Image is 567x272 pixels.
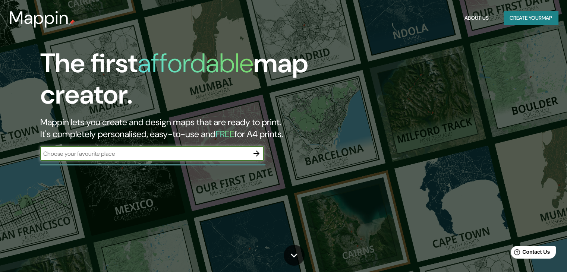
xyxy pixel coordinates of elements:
[504,11,558,25] button: Create yourmap
[9,7,69,28] h3: Mappin
[215,128,234,140] h5: FREE
[40,116,324,140] h2: Mappin lets you create and design maps that are ready to print. It's completely personalised, eas...
[462,11,492,25] button: About Us
[138,46,253,80] h1: affordable
[40,48,324,116] h1: The first map creator.
[501,243,559,264] iframe: Help widget launcher
[69,19,75,25] img: mappin-pin
[40,149,249,158] input: Choose your favourite place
